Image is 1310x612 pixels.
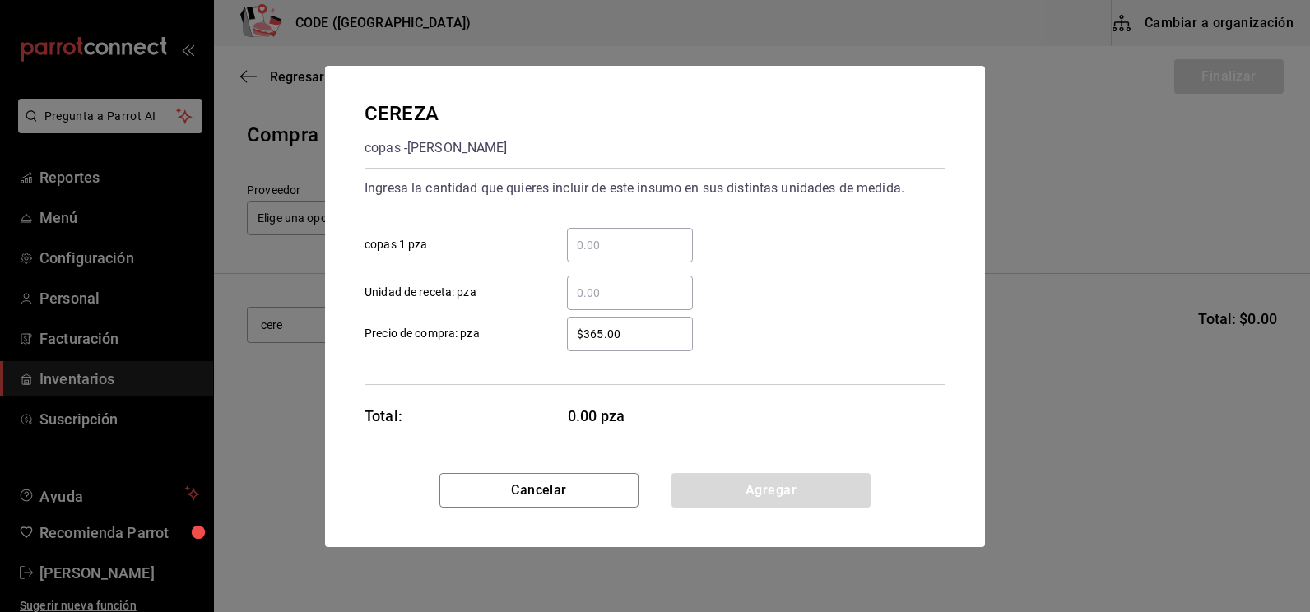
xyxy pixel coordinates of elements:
span: Precio de compra: pza [365,325,480,342]
input: copas 1 pza [567,235,693,255]
input: Unidad de receta: pza [567,283,693,303]
input: Precio de compra: pza [567,324,693,344]
span: Unidad de receta: pza [365,284,476,301]
button: Cancelar [439,473,639,508]
span: 0.00 pza [568,405,694,427]
div: Total: [365,405,402,427]
div: Ingresa la cantidad que quieres incluir de este insumo en sus distintas unidades de medida. [365,175,945,202]
span: copas 1 pza [365,236,427,253]
div: CEREZA [365,99,508,128]
div: copas - [PERSON_NAME] [365,135,508,161]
